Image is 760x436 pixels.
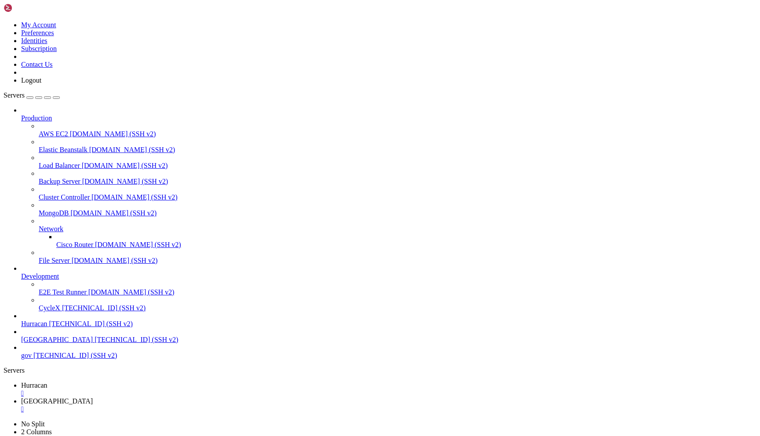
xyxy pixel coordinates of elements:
[84,132,88,139] span: \
[21,45,57,52] a: Subscription
[4,234,552,241] span: The cryptocurrency wallet app is now fully functional with complete backend integration, real-tim...
[4,91,25,99] span: Servers
[21,420,45,428] a: No Split
[4,112,11,119] span: 5.
[127,126,130,132] span: _
[4,58,645,65] x-row: 3 of these updates are standard security updates.
[39,138,756,154] li: Elastic Beanstalk [DOMAIN_NAME] (SSH v2)
[42,139,46,146] span: \
[25,132,28,139] span: \
[106,119,109,125] span: .
[53,132,56,139] span: _
[21,272,756,280] a: Development
[4,282,113,288] span: and be productive. Rso go ahead
[109,119,113,125] span: _
[60,126,63,132] span: _
[67,132,70,139] span: |
[56,233,756,249] li: Cisco Router [DOMAIN_NAME] (SSH v2)
[306,349,310,356] span: │
[18,356,25,363] span: 3.
[4,356,7,363] span: │
[116,119,120,125] span: _
[39,162,80,169] span: Load Balancer
[4,262,7,268] span: ●
[144,126,148,132] span: _
[63,126,67,132] span: \
[7,336,88,342] span: Do you want to proceed?
[172,132,176,139] span: |
[4,193,162,200] span: \/ \/ \/ \/ \/ \/
[39,193,756,201] a: Cluster Controller [DOMAIN_NAME] (SSH v2)
[49,126,53,132] span: _
[39,257,70,264] span: File Server
[162,126,165,132] span: |
[60,139,63,146] span: _
[4,363,658,370] span: ╰────────────────────────────────────────────────────────────────────────────────────────────────...
[4,85,645,91] x-row: Learn more about enabling ESM Apps service at [URL][DOMAIN_NAME]
[172,126,176,132] span: |
[42,132,46,139] span: /
[4,329,158,336] span: 208mead up on how this stack was configured:
[201,221,232,227] span: installed
[4,207,211,214] span: This is a webserver based on the Ubuntu [PERSON_NAME] image
[162,132,165,139] span: |
[45,370,48,377] div: (12, 54)
[56,139,60,146] span: _
[106,126,109,132] span: |
[21,106,756,265] li: Production
[11,119,18,125] span: ✅
[18,119,310,125] span: Fixed Chat Connection - WebSocket chat server working properly with admin interface
[25,343,35,349] span: Yes
[39,304,756,312] a: CycleX [TECHNICAL_ID] (SSH v2)
[77,139,81,146] span: _
[155,160,313,166] span: - Real-time chat support with admin interface
[39,288,87,296] span: E2E Test Runner
[49,320,133,327] span: [TECHNICAL_ID] (SSH v2)
[4,187,179,193] span: \__/\ / \___ >___ /\____ |\____/ \___ >__|_ \
[18,139,74,146] span: Working Servers:
[21,132,25,139] span: /
[148,126,151,132] span: _
[158,132,162,139] span: \
[4,4,54,12] img: Shellngn
[14,126,18,132] span: \
[102,132,106,139] span: _
[4,17,645,24] x-row: Swap usage: 0% IPv6 address for eth0: 2a0f:f01:206:6b1::
[11,126,18,132] span: ✅
[42,126,46,132] span: \
[4,4,645,10] x-row: Usage of /: 47.4% of 13.49GB Users logged in: 0
[21,320,47,327] span: Hurracan
[70,130,156,138] span: [DOMAIN_NAME] (SSH v2)
[11,302,53,309] span: Bash command
[21,265,756,312] li: Development
[4,323,7,329] span: │
[39,193,90,201] span: Cluster Controller
[4,153,70,160] span: - Flask API Server:
[91,139,95,146] span: /
[116,126,120,132] span: /
[21,405,756,413] a: 
[4,363,137,370] span: Last login: [DATE] from [TECHNICAL_ID]
[116,139,169,146] span: > ) \___| <
[7,17,201,24] span: Excellent! Now let me mark the final task as completed:
[21,37,47,44] a: Identities
[4,17,7,24] span: ●
[39,296,756,312] li: CycleX [TECHNICAL_ID] (SSH v2)
[18,105,289,112] span: Added Field Validation - Server-side and client-side validation for all forms
[11,105,18,112] span: ✅
[39,178,80,185] span: Backup Server
[4,227,197,234] span: ! Run "php -v" to see which version is currently active
[21,328,756,344] li: [GEOGRAPHIC_DATA] [TECHNICAL_ID] (SSH v2)
[39,178,756,185] a: Backup Server [DOMAIN_NAME] (SSH v2)
[113,119,116,125] span: _
[4,309,7,316] span: │
[176,132,179,139] span: /
[18,112,310,119] span: Implemented Send/Receive Functions - Real wallet functionality with API integration
[183,126,186,132] span: _
[25,356,197,363] span: No, and tell [PERSON_NAME] what to do differently
[4,146,179,153] span: \__/\ / \___ >___ /\____ |\____/ \___ >__|_ \
[39,146,756,154] a: Elastic Beanstalk [DOMAIN_NAME] (SSH v2)
[151,126,155,132] span: _
[106,139,109,146] span: /
[67,126,70,132] span: _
